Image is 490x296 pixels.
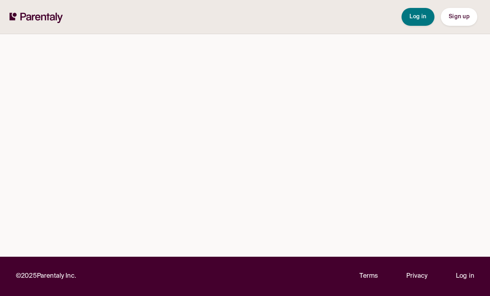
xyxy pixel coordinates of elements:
span: Log in [409,14,427,19]
a: Privacy [406,271,428,282]
button: Log in [402,8,434,26]
p: © 2025 Parentaly Inc. [16,271,76,282]
button: Sign up [441,8,477,26]
a: Terms [359,271,378,282]
a: Log in [456,271,474,282]
span: Sign up [449,14,469,19]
